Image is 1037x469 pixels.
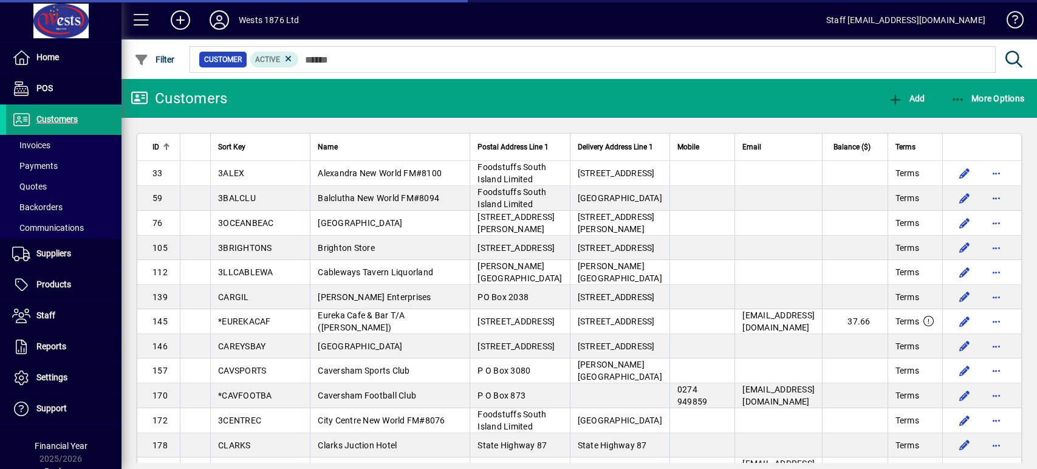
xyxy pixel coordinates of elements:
span: Payments [12,161,58,171]
span: More Options [951,94,1025,103]
div: Mobile [677,140,728,154]
mat-chip: Activation Status: Active [250,52,299,67]
span: [PERSON_NAME] Enterprises [318,292,431,302]
span: Name [318,140,338,154]
span: 76 [152,218,163,228]
span: Caversham Sports Club [318,366,409,375]
button: Add [885,87,928,109]
div: ID [152,140,173,154]
span: Terms [895,389,919,402]
span: [STREET_ADDRESS] [578,317,655,326]
span: Terms [895,167,919,179]
span: CLARKS [218,440,251,450]
button: More options [987,163,1006,183]
a: Staff [6,301,121,331]
button: More options [987,287,1006,307]
button: Profile [200,9,239,31]
a: Invoices [6,135,121,156]
span: [STREET_ADDRESS][PERSON_NAME] [578,212,655,234]
button: Edit [955,287,974,307]
span: Suppliers [36,248,71,258]
span: Postal Address Line 1 [477,140,549,154]
span: Terms [895,340,919,352]
span: Terms [895,315,919,327]
span: 139 [152,292,168,302]
button: Edit [955,386,974,405]
span: 3ALEX [218,168,244,178]
span: Foodstuffs South Island Limited [477,162,546,184]
button: More options [987,238,1006,258]
button: Edit [955,361,974,380]
span: Balclutha New World FM#8094 [318,193,439,203]
span: 33 [152,168,163,178]
span: 170 [152,391,168,400]
button: More options [987,436,1006,455]
span: Foodstuffs South Island Limited [477,409,546,431]
span: 178 [152,440,168,450]
div: Balance ($) [830,140,881,154]
span: [GEOGRAPHIC_DATA] [318,341,402,351]
button: More options [987,262,1006,282]
span: Balance ($) [833,140,871,154]
span: [PERSON_NAME][GEOGRAPHIC_DATA] [578,360,662,382]
span: City Centre New World FM#8076 [318,416,445,425]
span: [GEOGRAPHIC_DATA] [578,416,662,425]
a: POS [6,74,121,104]
span: Reports [36,341,66,351]
a: Quotes [6,176,121,197]
button: More options [987,312,1006,331]
span: 157 [152,366,168,375]
button: Edit [955,213,974,233]
span: Delivery Address Line 1 [578,140,653,154]
button: More options [987,213,1006,233]
span: Communications [12,223,84,233]
button: More options [987,337,1006,356]
button: Add [161,9,200,31]
span: Foodstuffs South Island Limited [477,187,546,209]
div: Staff [EMAIL_ADDRESS][DOMAIN_NAME] [826,10,985,30]
span: 146 [152,341,168,351]
span: Backorders [12,202,63,212]
span: Eureka Cafe & Bar T/A ([PERSON_NAME]) [318,310,405,332]
td: 37.66 [822,309,888,334]
button: Edit [955,262,974,282]
span: Terms [895,291,919,303]
span: State Highway 87 [477,440,547,450]
a: Suppliers [6,239,121,269]
span: [STREET_ADDRESS] [477,341,555,351]
span: Customers [36,114,78,124]
span: P O Box 3080 [477,366,530,375]
a: Settings [6,363,121,393]
button: Edit [955,163,974,183]
span: Terms [895,439,919,451]
a: Knowledge Base [998,2,1022,42]
button: Edit [955,436,974,455]
button: Filter [131,49,178,70]
button: More Options [948,87,1028,109]
span: [STREET_ADDRESS] [578,292,655,302]
div: Customers [131,89,227,108]
button: Edit [955,337,974,356]
span: P O Box 873 [477,391,525,400]
span: [STREET_ADDRESS] [578,243,655,253]
a: Home [6,43,121,73]
a: Reports [6,332,121,362]
span: ID [152,140,159,154]
span: CAREYSBAY [218,341,265,351]
span: Filter [134,55,175,64]
span: State Highway 87 [578,440,647,450]
span: Home [36,52,59,62]
span: [EMAIL_ADDRESS][DOMAIN_NAME] [742,310,815,332]
span: Customer [204,53,242,66]
span: Clarks Juction Hotel [318,440,397,450]
span: [PERSON_NAME][GEOGRAPHIC_DATA] [477,261,562,283]
span: 3OCEANBEAC [218,218,274,228]
span: Terms [895,192,919,204]
span: Terms [895,414,919,426]
span: Mobile [677,140,699,154]
span: 145 [152,317,168,326]
a: Products [6,270,121,300]
span: CAVSPORTS [218,366,266,375]
span: Caversham Football Club [318,391,416,400]
span: [GEOGRAPHIC_DATA] [578,193,662,203]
